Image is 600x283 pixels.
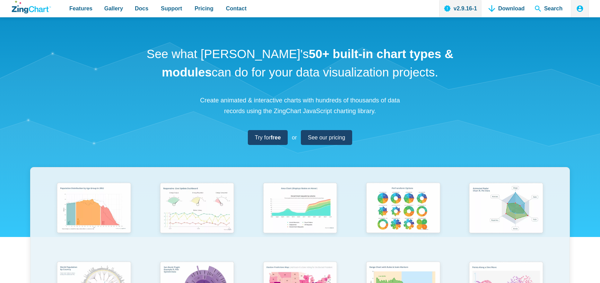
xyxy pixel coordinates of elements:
[194,4,213,13] span: Pricing
[259,180,341,238] img: Area Chart (Displays Nodes on Hover)
[12,1,51,13] a: ZingChart Logo. Click to return to the homepage
[104,4,123,13] span: Gallery
[196,95,404,116] p: Create animated & interactive charts with hundreds of thousands of data records using the ZingCha...
[144,45,456,81] h1: See what [PERSON_NAME]'s can do for your data visualization projects.
[362,180,444,238] img: Pie Transform Options
[255,133,281,142] span: Try for
[465,180,547,238] img: Animated Radar Chart ft. Pet Data
[271,135,281,140] strong: free
[43,180,146,258] a: Population Distribution by Age Group in 2052
[162,47,453,79] strong: 50+ built-in chart types & modules
[69,4,93,13] span: Features
[226,4,247,13] span: Contact
[249,180,351,258] a: Area Chart (Displays Nodes on Hover)
[146,180,249,258] a: Responsive Live Update Dashboard
[351,180,454,258] a: Pie Transform Options
[308,133,345,142] span: See our pricing
[161,4,182,13] span: Support
[301,130,352,145] a: See our pricing
[156,180,238,238] img: Responsive Live Update Dashboard
[53,180,135,238] img: Population Distribution by Age Group in 2052
[454,180,557,258] a: Animated Radar Chart ft. Pet Data
[135,4,148,13] span: Docs
[248,130,288,145] a: Try forfree
[292,133,297,142] span: or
